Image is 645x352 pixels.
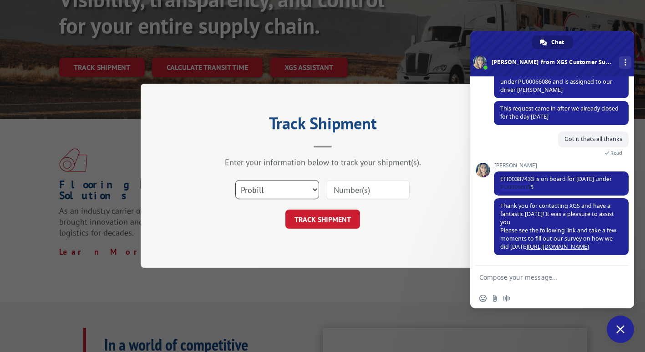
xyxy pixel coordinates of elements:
[607,316,634,343] div: Close chat
[494,162,629,169] span: [PERSON_NAME]
[500,202,616,251] span: Thank you for contacting XGS and have a fantastic [DATE]! It was a pleasure to assist you Please ...
[564,135,622,143] span: Got it thats all thanks
[479,273,605,282] textarea: Compose your message...
[186,157,459,168] div: Enter your information below to track your shipment(s).
[491,295,498,302] span: Send a file
[610,150,622,156] span: Read
[285,210,360,229] button: TRACK SHIPMENT
[479,295,487,302] span: Insert an emoji
[551,35,564,49] span: Chat
[500,105,619,121] span: This request came in after we already closed for the day [DATE]
[500,70,615,94] span: EFI00387434 is on board for pick up [DATE] under PU00066086 and is assigned to our driver [PERSON...
[619,56,631,69] div: More channels
[528,243,589,251] a: [URL][DOMAIN_NAME]
[503,295,510,302] span: Audio message
[326,181,410,200] input: Number(s)
[532,35,573,49] div: Chat
[186,117,459,134] h2: Track Shipment
[500,175,612,191] span: EFI00387433 is on board for [DATE] under PU00066085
